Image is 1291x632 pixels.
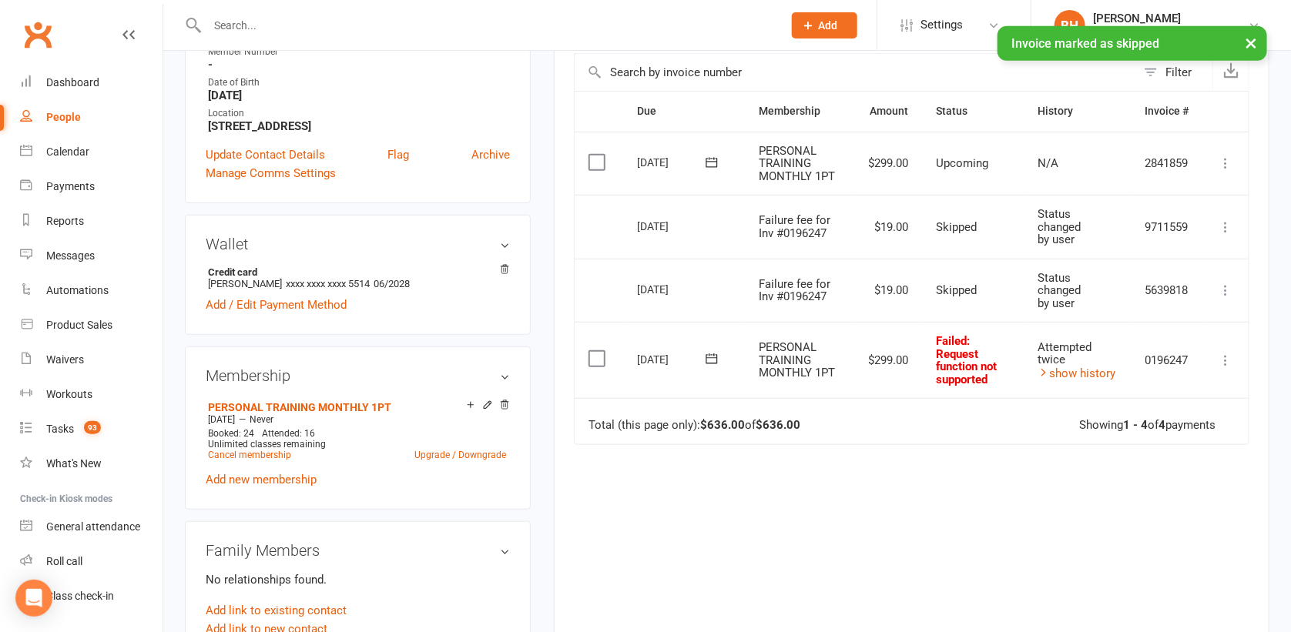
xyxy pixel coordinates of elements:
[623,92,745,131] th: Due
[792,12,857,38] button: Add
[759,277,830,304] span: Failure fee for Inv #0196247
[936,283,977,297] span: Skipped
[46,520,140,533] div: General attendance
[20,544,163,579] a: Roll call
[1024,92,1131,131] th: History
[203,15,772,36] input: Search...
[637,347,708,371] div: [DATE]
[206,542,510,559] h3: Family Members
[854,132,922,196] td: $299.00
[20,377,163,412] a: Workouts
[20,308,163,343] a: Product Sales
[206,236,510,252] h3: Wallet
[208,89,510,102] strong: [DATE]
[1131,195,1202,259] td: 9711559
[206,367,510,384] h3: Membership
[1038,366,1116,380] a: show history
[1131,92,1202,131] th: Invoice #
[637,150,708,174] div: [DATE]
[20,204,163,239] a: Reports
[1079,419,1216,432] div: Showing of payments
[46,388,92,400] div: Workouts
[414,450,506,460] a: Upgrade / Downgrade
[206,164,336,182] a: Manage Comms Settings
[206,570,510,589] p: No relationships found.
[20,510,163,544] a: General attendance kiosk mode
[1237,26,1265,59] button: ×
[854,259,922,323] td: $19.00
[1038,207,1081,246] span: Status changed by user
[387,145,409,164] a: Flag
[206,296,347,314] a: Add / Edit Payment Method
[208,106,510,121] div: Location
[854,195,922,259] td: $19.00
[20,100,163,135] a: People
[637,214,708,238] div: [DATE]
[936,220,977,234] span: Skipped
[206,264,510,292] li: [PERSON_NAME]
[250,414,273,425] span: Never
[1093,25,1248,39] div: Beyond Transformation Burleigh
[46,249,95,262] div: Messages
[46,215,84,227] div: Reports
[20,239,163,273] a: Messages
[1038,156,1059,170] span: N/A
[1165,63,1192,82] div: Filter
[208,75,510,90] div: Date of Birth
[46,319,112,331] div: Product Sales
[1131,132,1202,196] td: 2841859
[1131,259,1202,323] td: 5639818
[46,145,89,158] div: Calendar
[206,145,325,164] a: Update Contact Details
[84,421,101,434] span: 93
[46,457,102,470] div: What's New
[1038,340,1092,367] span: Attempted twice
[208,439,326,450] span: Unlimited classes remaining
[920,8,963,42] span: Settings
[208,401,391,413] a: PERSONAL TRAINING MONTHLY 1PT
[206,601,347,620] a: Add link to existing contact
[46,111,81,123] div: People
[46,284,109,296] div: Automations
[15,580,52,617] div: Open Intercom Messenger
[936,334,997,386] span: Failed
[1136,54,1212,91] button: Filter
[204,413,510,426] div: —
[46,353,84,366] div: Waivers
[936,334,997,386] span: : Request function not supported
[936,156,988,170] span: Upcoming
[998,26,1267,61] div: Invoice marked as skipped
[1159,418,1165,432] strong: 4
[637,277,708,301] div: [DATE]
[575,54,1136,91] input: Search by invoice number
[1055,10,1085,41] div: BH
[46,76,99,89] div: Dashboard
[756,418,800,432] strong: $636.00
[922,92,1024,131] th: Status
[759,213,830,240] span: Failure fee for Inv #0196247
[20,343,163,377] a: Waivers
[208,428,254,439] span: Booked: 24
[262,428,315,439] span: Attended: 16
[46,590,114,602] div: Class check-in
[20,412,163,446] a: Tasks 93
[46,423,74,435] div: Tasks
[759,340,835,380] span: PERSONAL TRAINING MONTHLY 1PT
[208,414,235,425] span: [DATE]
[20,273,163,308] a: Automations
[1131,322,1202,398] td: 0196247
[286,278,370,289] span: xxxx xxxx xxxx 5514
[471,145,510,164] a: Archive
[208,450,291,460] a: Cancel membership
[206,473,317,487] a: Add new membership
[745,92,854,131] th: Membership
[20,446,163,481] a: What's New
[1038,271,1081,310] span: Status changed by user
[854,322,922,398] td: $299.00
[700,418,745,432] strong: $636.00
[18,15,57,54] a: Clubworx
[208,266,502,278] strong: Credit card
[854,92,922,131] th: Amount
[20,65,163,100] a: Dashboard
[46,180,95,192] div: Payments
